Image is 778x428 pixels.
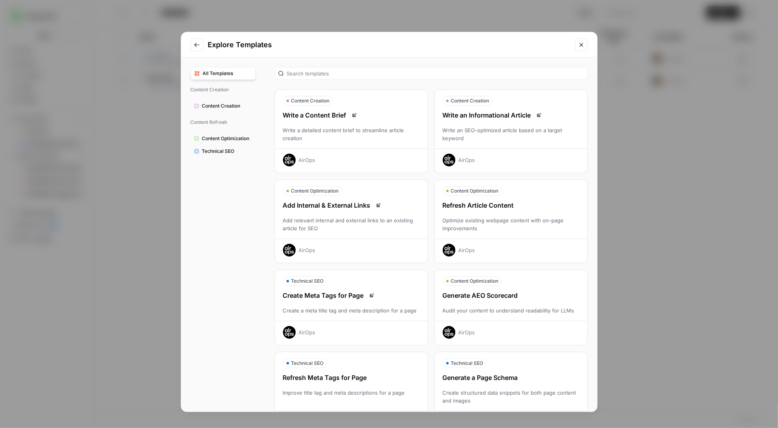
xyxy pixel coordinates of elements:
div: AirOps [459,246,475,254]
a: Read docs [534,110,544,120]
div: AirOps [459,156,475,164]
span: Content Optimization [451,278,499,285]
span: Content Creation [451,97,489,104]
span: Technical SEO [291,360,324,367]
button: Technical SEO [191,145,256,158]
div: AirOps [299,156,315,164]
div: Generate a Page Schema [435,373,587,382]
div: Add relevant internal and external links to an existing article for SEO [275,216,428,232]
span: Content Optimization [291,187,339,195]
div: AirOps [459,328,475,336]
button: Go to previous step [191,39,203,51]
button: Content CreationWrite a Content BriefRead docsWrite a detailed content brief to streamline articl... [275,89,428,173]
div: Optimize existing webpage content with on-page improvements [435,216,587,232]
h2: Explore Templates [208,39,570,50]
div: Audit your content to understand readability for LLMs [435,307,587,314]
button: Content Creation [191,100,256,112]
span: Content Creation [191,83,256,96]
span: Content Creation [202,102,252,110]
button: Content Optimization [191,132,256,145]
div: Refresh Article Content [435,201,587,210]
div: Refresh Meta Tags for Page [275,373,428,382]
div: Improve title tag and meta descriptions for a page [275,389,428,405]
div: AirOps [299,246,315,254]
button: Content OptimizationGenerate AEO ScorecardAudit your content to understand readability for LLMsAi... [434,270,588,345]
div: AirOps [299,328,315,336]
button: Content OptimizationAdd Internal & External LinksRead docsAdd relevant internal and external link... [275,179,428,263]
button: Close modal [575,39,588,51]
button: Content OptimizationRefresh Article ContentOptimize existing webpage content with on-page improve... [434,179,588,263]
div: Create Meta Tags for Page [275,291,428,300]
span: Content Refresh [191,116,256,129]
span: Technical SEO [291,278,324,285]
div: Write an SEO-optimized article based on a target keyword [435,126,587,142]
div: Write a Content Brief [275,110,428,120]
div: Add Internal & External Links [275,201,428,210]
button: Technical SEOCreate Meta Tags for PageRead docsCreate a meta title tag and meta description for a... [275,270,428,345]
div: Create structured data snippets for both page content and images [435,389,587,405]
div: Write a detailed content brief to streamline article creation [275,126,428,142]
span: Content Optimization [202,135,252,142]
div: Generate AEO Scorecard [435,291,587,300]
span: All Templates [203,70,252,77]
button: All Templates [191,67,256,80]
input: Search templates [287,69,584,77]
span: Content Optimization [451,187,499,195]
a: Read docs [367,291,377,300]
span: Technical SEO [202,148,252,155]
div: Create a meta title tag and meta description for a page [275,307,428,314]
span: Content Creation [291,97,330,104]
span: Technical SEO [451,360,484,367]
a: Read docs [374,201,383,210]
div: Write an Informational Article [435,110,587,120]
a: Read docs [350,110,359,120]
button: Content CreationWrite an Informational ArticleRead docsWrite an SEO-optimized article based on a ... [434,89,588,173]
